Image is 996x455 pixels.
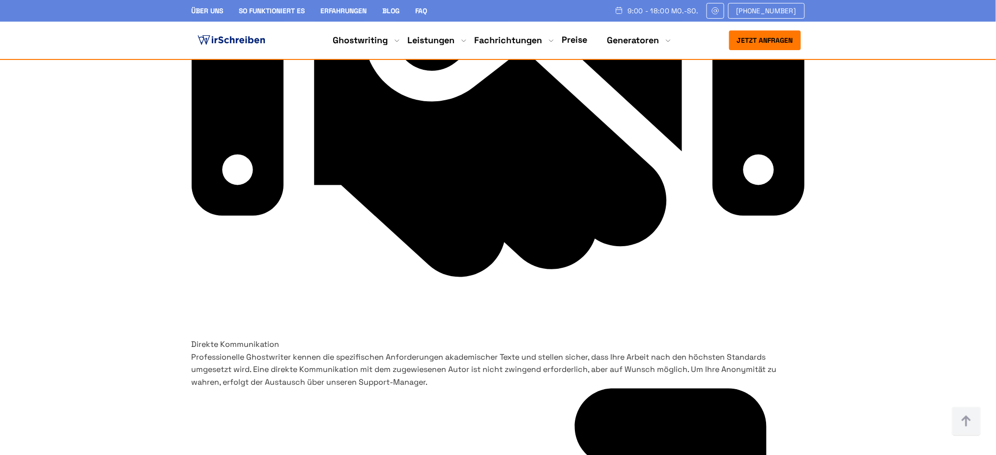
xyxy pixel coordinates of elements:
a: FAQ [416,6,427,15]
a: Ghostwriting [333,34,388,46]
button: Jetzt anfragen [729,30,801,50]
a: [PHONE_NUMBER] [728,3,805,19]
img: Email [711,7,720,15]
a: Fachrichtungen [475,34,542,46]
a: Leistungen [408,34,455,46]
a: So funktioniert es [239,6,305,15]
span: 9:00 - 18:00 Mo.-So. [627,7,699,15]
a: Blog [383,6,400,15]
img: Schedule [615,6,624,14]
a: Preise [562,34,588,45]
a: Generatoren [607,34,659,46]
a: Über uns [192,6,224,15]
h3: Direkte Kommunikation [192,338,805,351]
span: [PHONE_NUMBER] [737,7,797,15]
img: logo ghostwriter-österreich [196,33,267,48]
img: button top [952,407,981,436]
p: Professionelle Ghostwriter kennen die spezifischen Anforderungen akademischer Texte und stellen s... [192,351,805,389]
a: Erfahrungen [321,6,367,15]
